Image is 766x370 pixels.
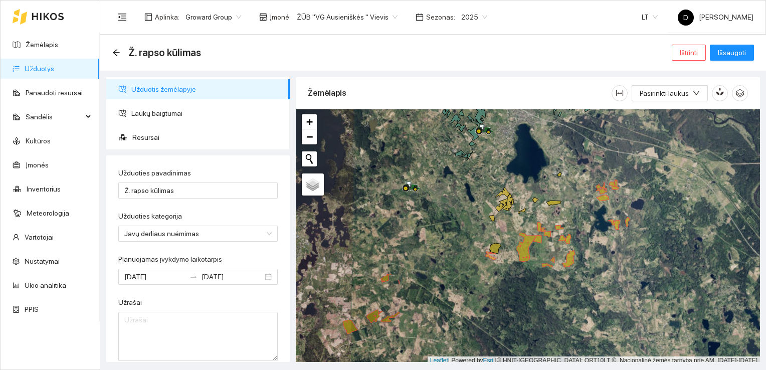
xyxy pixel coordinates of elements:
a: Įmonės [26,161,49,169]
span: Įmonė : [270,12,291,23]
span: menu-fold [118,13,127,22]
button: column-width [612,85,628,101]
span: Sandėlis [26,107,83,127]
div: Žemėlapis [308,79,612,107]
a: Inventorius [27,185,61,193]
a: Zoom in [302,114,317,129]
span: Javų derliaus nuėmimas [124,226,272,241]
span: layout [144,13,152,21]
label: Užduoties kategorija [118,211,182,222]
a: Užduotys [25,65,54,73]
input: Pabaigos data [202,271,263,282]
span: Ištrinti [680,47,698,58]
div: Atgal [112,49,120,57]
a: Esri [483,357,494,364]
span: [PERSON_NAME] [678,13,753,21]
a: Panaudoti resursai [26,89,83,97]
span: calendar [416,13,424,21]
span: Laukų baigtumai [131,103,282,123]
span: swap-right [189,273,198,281]
button: menu-fold [112,7,132,27]
span: Išsaugoti [718,47,746,58]
span: Ž. rapso kūlimas [128,45,201,61]
span: to [189,273,198,281]
span: | [495,357,497,364]
input: Užduoties pavadinimas [118,182,278,199]
a: Ūkio analitika [25,281,66,289]
a: Žemėlapis [26,41,58,49]
span: down [693,90,700,98]
a: Vartotojai [25,233,54,241]
span: Sezonas : [426,12,455,23]
span: arrow-left [112,49,120,57]
a: Meteorologija [27,209,69,217]
a: Layers [302,173,324,196]
a: Leaflet [430,357,448,364]
button: Initiate a new search [302,151,317,166]
span: D [683,10,688,26]
span: 2025 [461,10,487,25]
span: − [306,130,313,143]
span: Pasirinkti laukus [640,88,689,99]
div: | Powered by © HNIT-[GEOGRAPHIC_DATA]; ORT10LT ©, Nacionalinė žemės tarnyba prie AM, [DATE]-[DATE] [428,356,760,365]
a: Zoom out [302,129,317,144]
span: Aplinka : [155,12,179,23]
textarea: Užrašai [118,312,278,361]
label: Planuojamas įvykdymo laikotarpis [118,254,222,265]
span: + [306,115,313,128]
span: ŽŪB "VG Ausieniškės " Vievis [297,10,398,25]
input: Planuojamas įvykdymo laikotarpis [124,271,185,282]
span: Užduotis žemėlapyje [131,79,282,99]
a: Kultūros [26,137,51,145]
span: Groward Group [185,10,241,25]
label: Užrašai [118,297,142,308]
button: Išsaugoti [710,45,754,61]
button: Ištrinti [672,45,706,61]
span: Resursai [132,127,282,147]
a: PPIS [25,305,39,313]
button: Pasirinkti laukusdown [632,85,708,101]
a: Nustatymai [25,257,60,265]
span: shop [259,13,267,21]
span: LT [642,10,658,25]
label: Užduoties pavadinimas [118,168,191,178]
span: column-width [612,89,627,97]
